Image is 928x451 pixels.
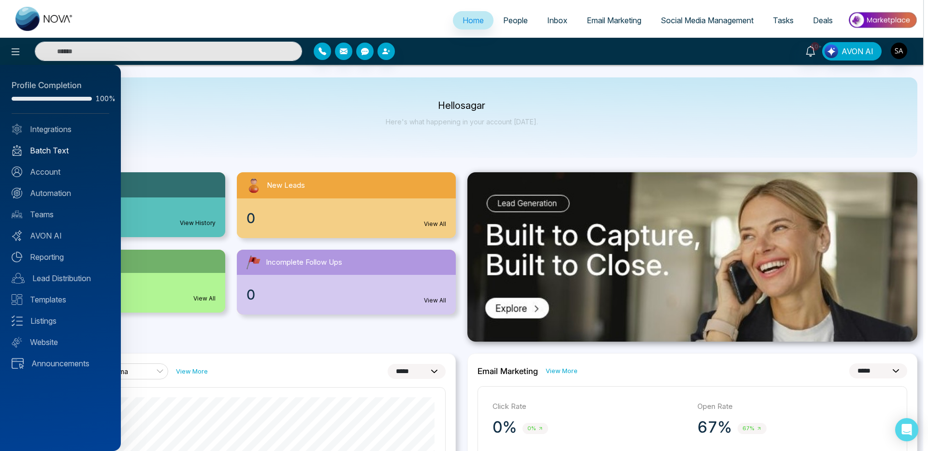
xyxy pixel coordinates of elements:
[12,209,109,220] a: Teams
[12,145,22,156] img: batch_text_white.png
[12,187,109,199] a: Automation
[12,273,25,284] img: Lead-dist.svg
[12,316,23,326] img: Listings.svg
[12,230,22,241] img: Avon-AI.svg
[12,294,109,305] a: Templates
[895,418,918,441] div: Open Intercom Messenger
[12,124,22,135] img: Integrated.svg
[12,166,109,178] a: Account
[12,315,109,327] a: Listings
[12,188,22,198] img: Automation.svg
[12,251,109,263] a: Reporting
[12,294,22,305] img: Templates.svg
[12,336,109,348] a: Website
[12,123,109,135] a: Integrations
[12,252,22,262] img: Reporting.svg
[12,145,109,156] a: Batch Text
[12,358,24,369] img: announcements.svg
[12,230,109,241] a: AVON AI
[12,358,109,369] a: Announcements
[96,95,109,102] span: 100%
[12,272,109,284] a: Lead Distribution
[12,166,22,177] img: Account.svg
[12,337,22,347] img: Website.svg
[12,79,109,92] div: Profile Completion
[12,209,22,220] img: team.svg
